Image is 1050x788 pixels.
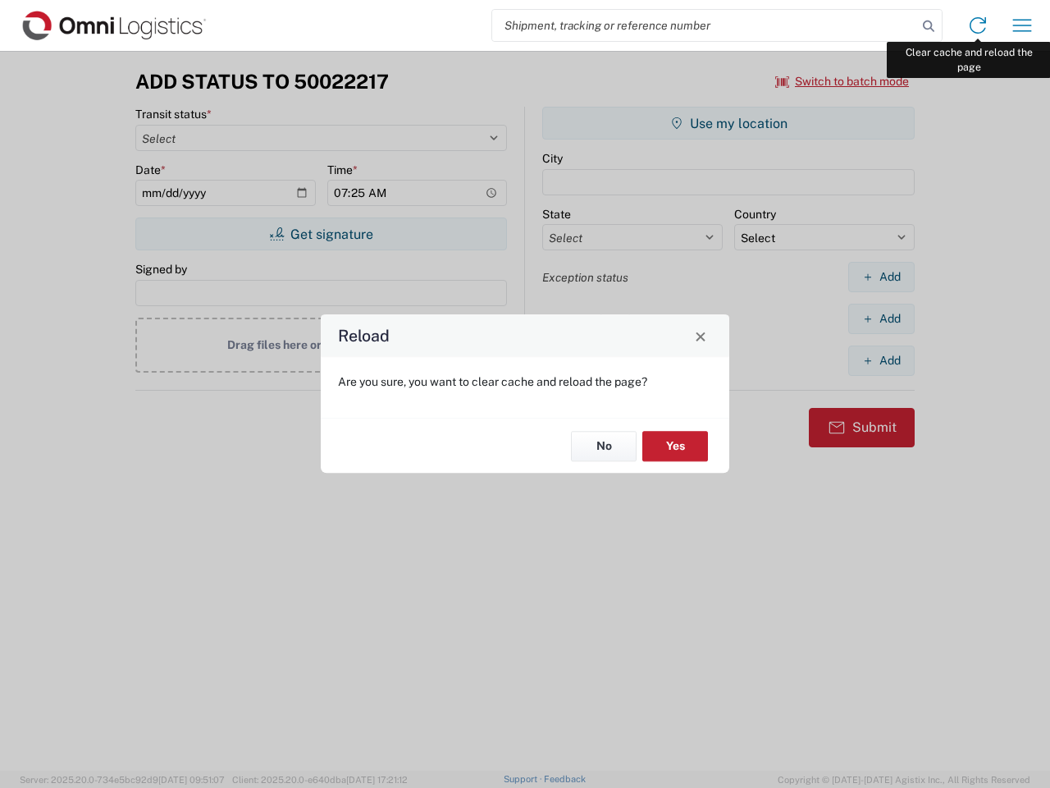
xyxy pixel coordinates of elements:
p: Are you sure, you want to clear cache and reload the page? [338,374,712,389]
button: Close [689,324,712,347]
button: No [571,431,637,461]
input: Shipment, tracking or reference number [492,10,917,41]
button: Yes [642,431,708,461]
h4: Reload [338,324,390,348]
